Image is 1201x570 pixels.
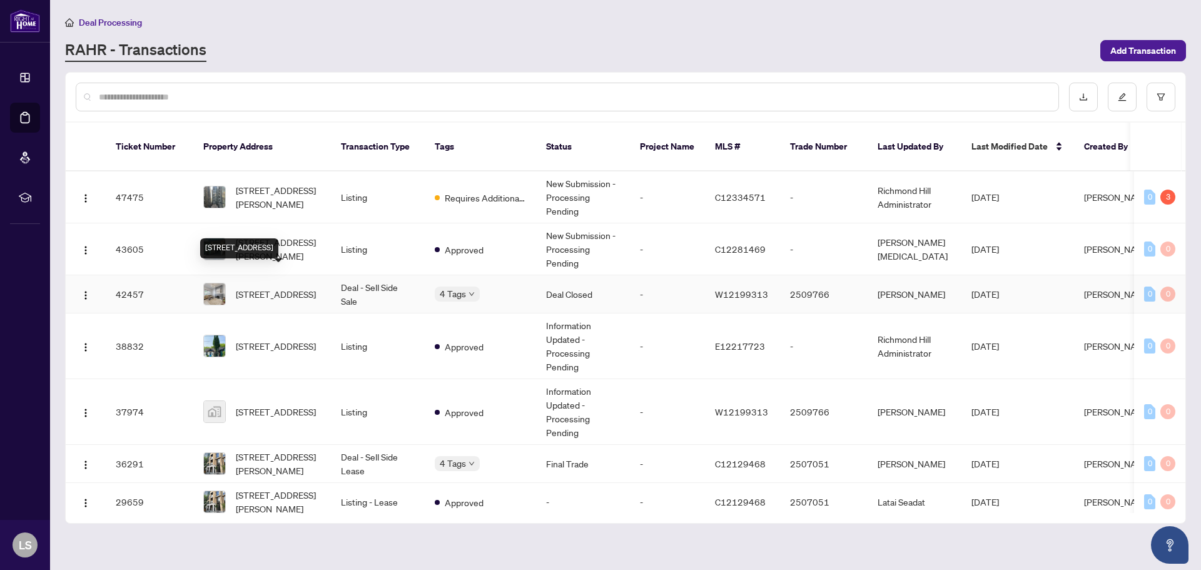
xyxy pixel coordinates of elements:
[705,123,780,171] th: MLS #
[331,275,425,313] td: Deal - Sell Side Sale
[1160,242,1175,257] div: 0
[76,284,96,304] button: Logo
[1147,83,1175,111] button: filter
[236,235,321,263] span: [STREET_ADDRESS][PERSON_NAME]
[81,498,91,508] img: Logo
[440,456,466,471] span: 4 Tags
[536,445,630,483] td: Final Trade
[1084,243,1152,255] span: [PERSON_NAME]
[236,339,316,353] span: [STREET_ADDRESS]
[331,483,425,521] td: Listing - Lease
[780,123,868,171] th: Trade Number
[1144,190,1155,205] div: 0
[630,223,705,275] td: -
[204,335,225,357] img: thumbnail-img
[1144,338,1155,354] div: 0
[331,171,425,223] td: Listing
[868,445,961,483] td: [PERSON_NAME]
[81,290,91,300] img: Logo
[1079,93,1088,101] span: download
[1144,404,1155,419] div: 0
[106,171,193,223] td: 47475
[1108,83,1137,111] button: edit
[630,313,705,379] td: -
[76,454,96,474] button: Logo
[1084,496,1152,507] span: [PERSON_NAME]
[971,243,999,255] span: [DATE]
[81,460,91,470] img: Logo
[440,287,466,301] span: 4 Tags
[204,186,225,208] img: thumbnail-img
[630,483,705,521] td: -
[868,313,961,379] td: Richmond Hill Administrator
[79,17,142,28] span: Deal Processing
[780,483,868,521] td: 2507051
[106,275,193,313] td: 42457
[971,140,1048,153] span: Last Modified Date
[1144,242,1155,257] div: 0
[106,379,193,445] td: 37974
[106,223,193,275] td: 43605
[715,458,766,469] span: C12129468
[469,461,475,467] span: down
[200,238,278,258] div: [STREET_ADDRESS]
[204,283,225,305] img: thumbnail-img
[1074,123,1149,171] th: Created By
[1144,287,1155,302] div: 0
[715,191,766,203] span: C12334571
[236,450,321,477] span: [STREET_ADDRESS][PERSON_NAME]
[331,379,425,445] td: Listing
[536,123,630,171] th: Status
[1157,93,1165,101] span: filter
[630,275,705,313] td: -
[236,183,321,211] span: [STREET_ADDRESS][PERSON_NAME]
[971,191,999,203] span: [DATE]
[81,342,91,352] img: Logo
[331,123,425,171] th: Transaction Type
[868,483,961,521] td: Latai Seadat
[780,313,868,379] td: -
[536,275,630,313] td: Deal Closed
[331,313,425,379] td: Listing
[780,275,868,313] td: 2509766
[445,191,526,205] span: Requires Additional Docs
[536,171,630,223] td: New Submission - Processing Pending
[81,245,91,255] img: Logo
[445,496,484,509] span: Approved
[536,483,630,521] td: -
[971,496,999,507] span: [DATE]
[961,123,1074,171] th: Last Modified Date
[971,406,999,417] span: [DATE]
[331,223,425,275] td: Listing
[1084,458,1152,469] span: [PERSON_NAME]
[715,243,766,255] span: C12281469
[76,402,96,422] button: Logo
[204,491,225,512] img: thumbnail-img
[630,123,705,171] th: Project Name
[715,406,768,417] span: W12199313
[81,408,91,418] img: Logo
[81,193,91,203] img: Logo
[780,223,868,275] td: -
[780,379,868,445] td: 2509766
[469,291,475,297] span: down
[868,275,961,313] td: [PERSON_NAME]
[76,336,96,356] button: Logo
[1144,456,1155,471] div: 0
[1151,526,1188,564] button: Open asap
[106,313,193,379] td: 38832
[331,445,425,483] td: Deal - Sell Side Lease
[1144,494,1155,509] div: 0
[1160,456,1175,471] div: 0
[971,340,999,352] span: [DATE]
[1084,340,1152,352] span: [PERSON_NAME]
[445,340,484,354] span: Approved
[868,171,961,223] td: Richmond Hill Administrator
[1160,494,1175,509] div: 0
[106,483,193,521] td: 29659
[236,405,316,419] span: [STREET_ADDRESS]
[715,288,768,300] span: W12199313
[1160,404,1175,419] div: 0
[868,223,961,275] td: [PERSON_NAME][MEDICAL_DATA]
[1160,338,1175,354] div: 0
